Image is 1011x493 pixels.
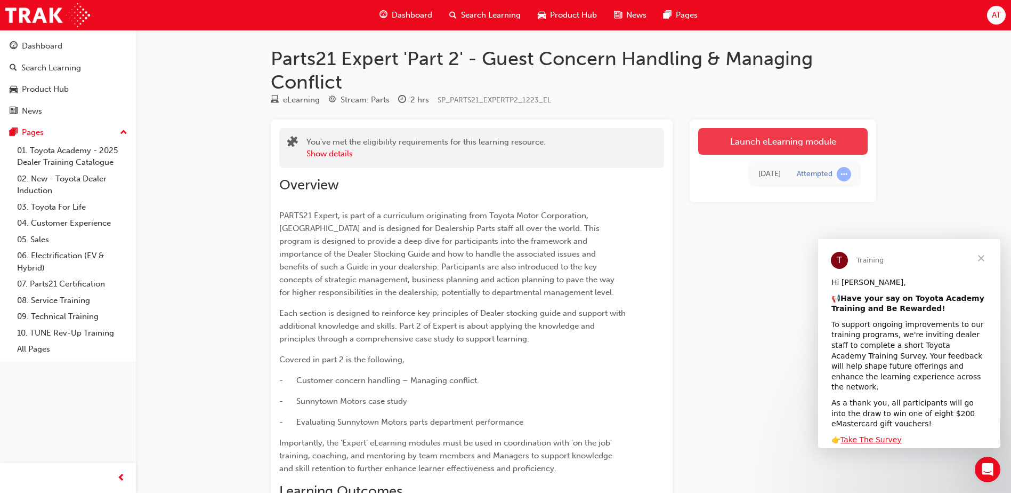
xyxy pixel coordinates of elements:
span: - Evaluating Sunnytown Motors parts department performance [279,417,523,427]
a: pages-iconPages [655,4,706,26]
span: PARTS21 Expert, is part of a curriculum originating from Toyota Motor Corporation, [GEOGRAPHIC_DA... [279,211,617,297]
span: car-icon [538,9,546,22]
span: guage-icon [10,42,18,51]
span: Dashboard [392,9,432,21]
a: search-iconSearch Learning [441,4,529,26]
span: search-icon [10,63,17,73]
span: Importantly, the ‘Expert’ eLearning modules must be used in coordination with 'on the job' traini... [279,438,614,473]
button: Show details [306,148,353,160]
div: Attempted [797,169,832,179]
a: news-iconNews [605,4,655,26]
span: - Sunnytown Motors case study [279,396,407,406]
span: pages-icon [10,128,18,138]
span: Each section is designed to reinforce key principles of Dealer stocking guide and support with ad... [279,308,628,344]
span: learningRecordVerb_ATTEMPT-icon [837,167,851,181]
span: prev-icon [117,472,125,485]
a: News [4,101,132,121]
a: 08. Service Training [13,292,132,309]
h1: Parts21 Expert 'Part 2' - Guest Concern Handling & Managing Conflict [271,47,876,93]
span: Covered in part 2 is the following, [279,355,405,364]
div: Duration [398,93,429,107]
a: 01. Toyota Academy - 2025 Dealer Training Catalogue [13,142,132,171]
span: car-icon [10,85,18,94]
span: up-icon [120,126,127,140]
a: 04. Customer Experience [13,215,132,232]
span: AT [992,9,1001,21]
span: learningResourceType_ELEARNING-icon [271,96,279,105]
a: 09. Technical Training [13,308,132,325]
span: guage-icon [379,9,387,22]
a: All Pages [13,341,132,357]
a: 03. Toyota For Life [13,199,132,216]
div: eLearning [283,94,320,106]
span: News [626,9,646,21]
button: DashboardSearch LearningProduct HubNews [4,34,132,123]
button: Pages [4,123,132,142]
span: Search Learning [461,9,521,21]
span: clock-icon [398,96,406,105]
div: Mon Sep 22 2025 15:28:12 GMT+1000 (Australian Eastern Standard Time) [758,168,781,180]
span: Product Hub [550,9,597,21]
a: 05. Sales [13,232,132,248]
span: search-icon [449,9,457,22]
span: pages-icon [664,9,672,22]
button: AT [987,6,1006,25]
img: Trak [5,3,90,27]
div: Pages [22,126,44,139]
div: Type [271,93,320,107]
div: Search Learning [21,62,81,74]
a: 02. New - Toyota Dealer Induction [13,171,132,199]
a: Launch eLearning module [698,128,868,155]
a: Search Learning [4,58,132,78]
span: - Customer concern handling – Managing conflict. [279,376,479,385]
span: news-icon [614,9,622,22]
a: 06. Electrification (EV & Hybrid) [13,248,132,276]
div: Dashboard [22,40,62,52]
div: 2 hrs [410,94,429,106]
iframe: Intercom live chat message [818,239,1000,448]
a: Product Hub [4,79,132,99]
span: puzzle-icon [287,137,298,149]
iframe: Intercom live chat [975,457,1000,482]
span: Pages [676,9,698,21]
a: Dashboard [4,36,132,56]
a: 07. Parts21 Certification [13,276,132,292]
a: 10. TUNE Rev-Up Training [13,325,132,341]
a: guage-iconDashboard [371,4,441,26]
div: News [22,105,42,117]
div: Stream: Parts [341,94,390,106]
span: news-icon [10,107,18,116]
div: You've met the eligibility requirements for this learning resource. [306,136,546,160]
span: Overview [279,177,339,193]
a: car-iconProduct Hub [529,4,605,26]
span: Learning resource code [438,96,551,105]
span: target-icon [328,96,336,105]
div: Stream [328,93,390,107]
div: Product Hub [22,83,69,96]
